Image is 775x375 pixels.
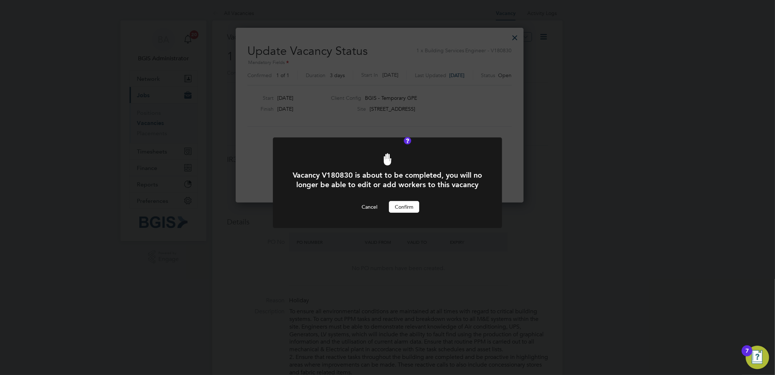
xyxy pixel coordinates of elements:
h1: Vacancy V180830 is about to be completed, you will no longer be able to edit or add workers to th... [293,170,482,189]
div: 7 [745,351,749,360]
button: Confirm [389,201,419,213]
button: Vacancy Status Definitions [404,137,411,144]
button: Cancel [356,201,383,213]
button: Open Resource Center, 7 new notifications [746,346,769,369]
